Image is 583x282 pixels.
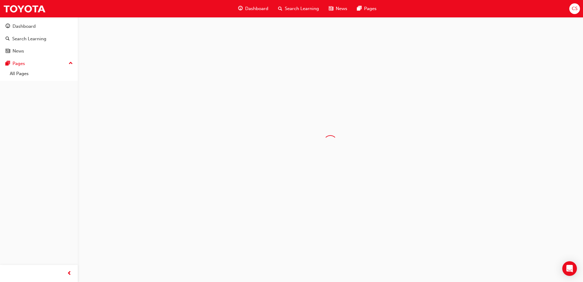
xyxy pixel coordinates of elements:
[562,261,577,276] div: Open Intercom Messenger
[2,21,75,32] a: Dashboard
[2,58,75,69] button: Pages
[278,5,282,13] span: search-icon
[329,5,333,13] span: news-icon
[238,5,243,13] span: guage-icon
[572,5,578,12] span: CS
[12,35,46,42] div: Search Learning
[285,5,319,12] span: Search Learning
[3,2,46,16] img: Trak
[2,45,75,57] a: News
[5,36,10,42] span: search-icon
[2,33,75,45] a: Search Learning
[364,5,377,12] span: Pages
[5,61,10,67] span: pages-icon
[69,60,73,67] span: up-icon
[5,24,10,29] span: guage-icon
[245,5,268,12] span: Dashboard
[569,3,580,14] button: CS
[336,5,347,12] span: News
[67,270,72,277] span: prev-icon
[13,48,24,55] div: News
[7,69,75,78] a: All Pages
[13,23,36,30] div: Dashboard
[2,20,75,58] button: DashboardSearch LearningNews
[352,2,381,15] a: pages-iconPages
[273,2,324,15] a: search-iconSearch Learning
[13,60,25,67] div: Pages
[5,49,10,54] span: news-icon
[324,2,352,15] a: news-iconNews
[233,2,273,15] a: guage-iconDashboard
[357,5,362,13] span: pages-icon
